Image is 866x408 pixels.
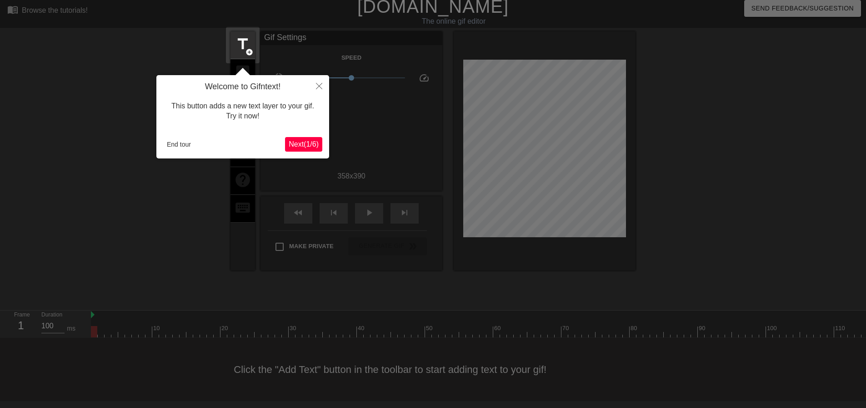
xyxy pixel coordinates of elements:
button: Next [285,137,322,152]
button: End tour [163,138,195,151]
span: Next ( 1 / 6 ) [289,140,319,148]
h4: Welcome to Gifntext! [163,82,322,92]
button: Close [309,75,329,96]
div: This button adds a new text layer to your gif. Try it now! [163,92,322,131]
